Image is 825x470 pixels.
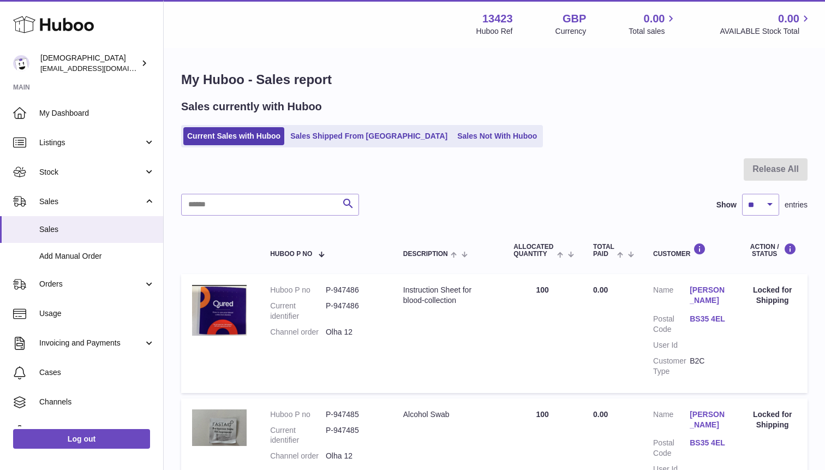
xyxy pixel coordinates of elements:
dt: Customer Type [653,356,690,377]
span: Cases [39,367,155,378]
img: olgazyuz@outlook.com [13,55,29,72]
dt: Current identifier [270,301,326,322]
dt: Channel order [270,327,326,337]
a: 0.00 AVAILABLE Stock Total [720,11,812,37]
dt: Name [653,285,690,308]
a: [PERSON_NAME] [690,409,726,430]
span: 0.00 [644,11,665,26]
a: Current Sales with Huboo [183,127,284,145]
h1: My Huboo - Sales report [181,71,808,88]
span: My Dashboard [39,108,155,118]
dt: Channel order [270,451,326,461]
dd: P-947485 [326,409,381,420]
div: Action / Status [748,243,797,258]
strong: 13423 [482,11,513,26]
span: Listings [39,138,144,148]
h2: Sales currently with Huboo [181,99,322,114]
span: Huboo P no [270,251,312,258]
strong: GBP [563,11,586,26]
div: Locked for Shipping [748,285,797,306]
span: Sales [39,224,155,235]
dt: Postal Code [653,314,690,335]
dd: B2C [690,356,726,377]
span: [EMAIL_ADDRESS][DOMAIN_NAME] [40,64,160,73]
dt: Huboo P no [270,409,326,420]
img: 1707604380.png [192,409,247,446]
span: entries [785,200,808,210]
span: Total paid [593,243,614,258]
img: 1707604502.png [192,285,247,335]
a: [PERSON_NAME] [690,285,726,306]
td: 100 [503,274,582,392]
span: 0.00 [778,11,799,26]
span: 0.00 [593,285,608,294]
span: ALLOCATED Quantity [513,243,554,258]
div: Currency [555,26,587,37]
dd: P-947485 [326,425,381,446]
dt: Current identifier [270,425,326,446]
div: Customer [653,243,726,258]
a: 0.00 Total sales [629,11,677,37]
dt: User Id [653,340,690,350]
div: Alcohol Swab [403,409,492,420]
span: 0.00 [593,410,608,419]
a: Sales Shipped From [GEOGRAPHIC_DATA] [286,127,451,145]
a: BS35 4EL [690,314,726,324]
div: Locked for Shipping [748,409,797,430]
a: BS35 4EL [690,438,726,448]
span: Total sales [629,26,677,37]
dd: P-947486 [326,285,381,295]
a: Sales Not With Huboo [453,127,541,145]
div: [DEMOGRAPHIC_DATA] [40,53,139,74]
dt: Huboo P no [270,285,326,295]
span: Usage [39,308,155,319]
span: Add Manual Order [39,251,155,261]
dd: Olha 12 [326,327,381,337]
a: Log out [13,429,150,449]
span: Stock [39,167,144,177]
div: Instruction Sheet for blood-collection [403,285,492,306]
span: Orders [39,279,144,289]
div: Huboo Ref [476,26,513,37]
dd: P-947486 [326,301,381,322]
span: Description [403,251,448,258]
dt: Name [653,409,690,433]
span: Sales [39,197,144,207]
dt: Postal Code [653,438,690,459]
span: AVAILABLE Stock Total [720,26,812,37]
span: Invoicing and Payments [39,338,144,348]
span: Channels [39,397,155,407]
dd: Olha 12 [326,451,381,461]
label: Show [716,200,737,210]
